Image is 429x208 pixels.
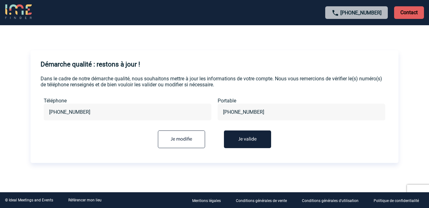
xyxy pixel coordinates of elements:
[187,197,231,203] a: Mentions légales
[302,199,359,203] p: Conditions générales d'utilisation
[297,197,369,203] a: Conditions générales d'utilisation
[41,76,388,88] p: Dans le cadre de notre démarche qualité, nous souhaitons mettre à jour les informations de votre ...
[221,107,382,117] input: Portable
[394,6,424,19] p: Contact
[44,98,211,104] label: Téléphone
[192,199,221,203] p: Mentions légales
[218,98,385,104] label: Portable
[224,130,271,148] button: Je valide
[331,9,339,17] img: call-24-px.png
[5,198,53,202] div: © Ideal Meetings and Events
[231,197,297,203] a: Conditions générales de vente
[158,130,205,148] input: Je modifie
[68,198,102,202] a: Référencer mon lieu
[41,61,140,68] h4: Démarche qualité : restons à jour !
[374,199,419,203] p: Politique de confidentialité
[369,197,429,203] a: Politique de confidentialité
[236,199,287,203] p: Conditions générales de vente
[340,10,382,16] a: [PHONE_NUMBER]
[47,107,208,117] input: Téléphone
